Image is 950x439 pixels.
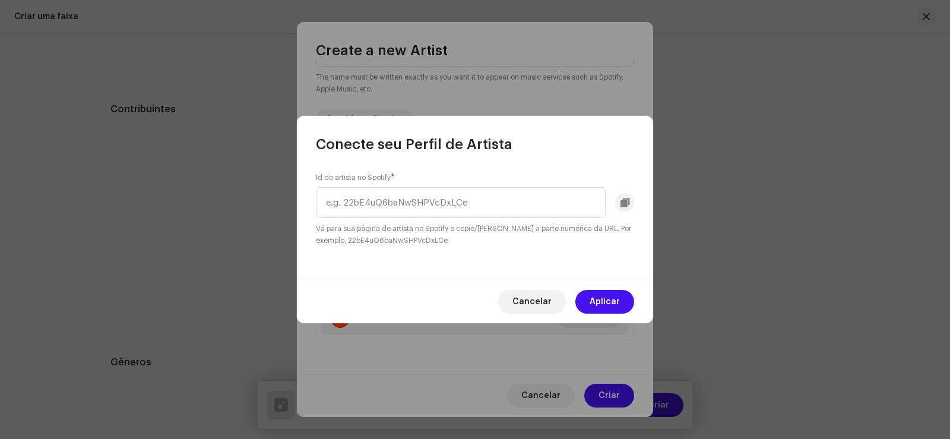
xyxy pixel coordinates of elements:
[316,223,634,247] small: Vá para sua página de artista no Spotify e copie/[PERSON_NAME] a parte numérica da URL. Por exemp...
[590,290,620,314] span: Aplicar
[316,187,606,218] input: e.g. 22bE4uQ6baNwSHPVcDxLCe
[316,135,512,154] span: Conecte seu Perfil de Artista
[316,173,395,182] label: Id do artista no Spotify
[512,290,552,314] span: Cancelar
[575,290,634,314] button: Aplicar
[498,290,566,314] button: Cancelar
